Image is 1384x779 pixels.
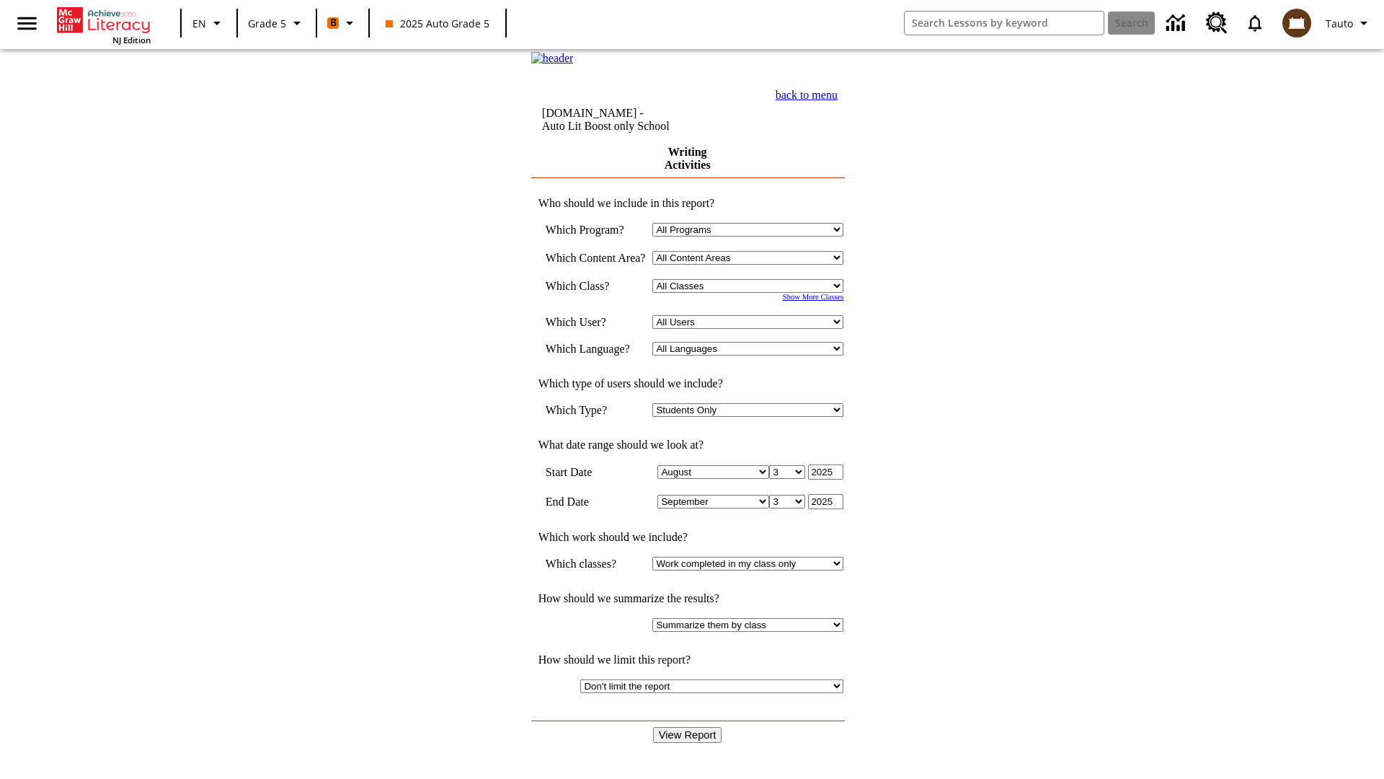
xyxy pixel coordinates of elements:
button: Grade: Grade 5, Select a grade [242,10,311,36]
span: Grade 5 [248,16,286,31]
span: Tauto [1326,16,1353,31]
a: Notifications [1236,4,1274,42]
button: Open side menu [6,2,48,45]
td: Start Date [546,465,646,480]
a: Resource Center, Will open in new tab [1197,4,1236,43]
td: Who should we include in this report? [531,197,844,210]
td: What date range should we look at? [531,439,844,452]
button: Select a new avatar [1274,4,1320,42]
td: [DOMAIN_NAME] - [542,107,724,133]
button: Boost Class color is orange. Change class color [321,10,364,36]
td: Which User? [546,315,646,329]
td: How should we summarize the results? [531,592,844,605]
td: Which type of users should we include? [531,377,844,390]
td: End Date [546,494,646,509]
a: back to menu [776,89,838,101]
nobr: Auto Lit Boost only School [542,120,670,132]
nobr: Which Content Area? [546,252,646,264]
input: search field [905,12,1104,35]
a: Data Center [1158,4,1197,43]
button: Language: EN, Select a language [186,10,232,36]
td: Which work should we include? [531,531,844,544]
a: Show More Classes [783,293,844,301]
a: Writing Activities [665,146,711,171]
td: Which Type? [546,403,646,417]
img: header [531,52,574,65]
td: Which classes? [546,557,646,571]
button: Profile/Settings [1320,10,1378,36]
span: NJ Edition [112,35,151,45]
td: How should we limit this report? [531,653,844,666]
td: Which Language? [546,342,646,356]
input: View Report [653,727,722,743]
span: EN [192,16,206,31]
div: Home [57,4,151,45]
img: avatar image [1282,9,1311,38]
span: 2025 Auto Grade 5 [386,16,489,31]
td: Which Program? [546,223,646,237]
span: B [330,14,337,32]
td: Which Class? [546,279,646,293]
